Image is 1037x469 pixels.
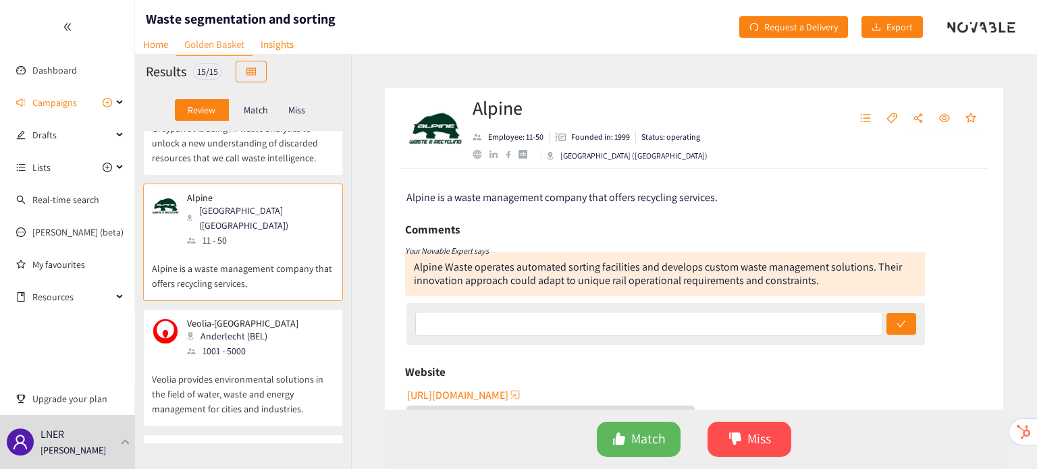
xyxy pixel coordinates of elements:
button: check [886,313,916,335]
span: sound [16,98,26,107]
span: book [16,292,26,302]
span: share-alt [913,113,924,125]
span: Campaigns [32,89,77,116]
span: redo [749,22,759,33]
h6: Comments [405,219,460,240]
span: unordered-list [860,113,871,125]
i: Your Novable Expert says [405,246,489,256]
button: unordered-list [853,108,878,130]
iframe: Chat Widget [969,404,1037,469]
li: Founded in year [550,131,636,143]
span: star [965,113,976,125]
p: Alpine [187,192,325,203]
span: eye [939,113,950,125]
span: Upgrade your plan [32,385,124,412]
span: double-left [63,22,72,32]
p: Alpine is a waste management company that offers recycling services. [152,248,334,291]
span: user [12,434,28,450]
a: Real-time search [32,194,99,206]
div: 15 / 15 [193,63,222,80]
span: edit [16,130,26,140]
a: facebook [506,150,518,158]
button: eye [932,108,957,130]
span: tag [886,113,897,125]
a: crunchbase [518,150,535,159]
button: downloadExport [861,16,923,38]
span: Export [886,20,913,34]
h1: Waste segmentation and sorting [146,9,336,28]
div: [GEOGRAPHIC_DATA] ([GEOGRAPHIC_DATA]) [547,150,708,162]
li: Employees [473,131,550,143]
button: [URL][DOMAIN_NAME] [407,384,522,406]
img: Snapshot of the company's website [152,192,179,219]
span: check [897,319,906,330]
div: [GEOGRAPHIC_DATA] ([GEOGRAPHIC_DATA]) [187,203,333,233]
a: Golden Basket [176,34,252,56]
span: like [612,432,626,447]
div: Anderlecht (BEL) [187,329,307,343]
h2: Results [146,62,186,81]
a: Home [135,34,176,55]
p: Greyparrot is using AI waste analytics to unlock a new understanding of discarded resources that ... [152,107,334,165]
button: redoRequest a Delivery [739,16,848,38]
span: download [872,22,881,33]
div: Alpine Waste operates automated sorting facilities and develops custom waste management solutions... [414,260,902,287]
span: dislike [728,432,742,447]
p: Veolia-[GEOGRAPHIC_DATA] [187,318,298,329]
span: trophy [16,394,26,404]
img: Snapshot of the company's website [152,318,179,345]
span: Match [631,429,666,449]
h6: Website [405,362,446,382]
span: table [246,67,256,78]
span: plus-circle [103,163,112,172]
div: 1001 - 5000 [187,343,307,358]
span: unordered-list [16,163,26,172]
p: Status: operating [641,131,700,143]
p: [PERSON_NAME] [41,443,106,458]
span: Alpine is a waste management company that offers recycling services. [406,190,718,204]
p: Miss [288,105,305,115]
p: LNER [41,426,64,443]
button: likeMatch [597,422,681,457]
a: Insights [252,34,302,55]
span: Miss [747,429,771,449]
img: Company Logo [408,101,462,155]
a: [PERSON_NAME] (beta) [32,226,124,238]
span: [URL][DOMAIN_NAME] [407,387,508,404]
h2: Alpine [473,94,708,121]
a: Dashboard [32,64,77,76]
p: Founded in: 1999 [571,131,630,143]
div: 11 - 50 [187,233,333,248]
button: star [959,108,983,130]
a: website [473,150,489,159]
button: share-alt [906,108,930,130]
button: table [236,61,267,82]
p: Match [244,105,268,115]
p: Veolia provides environmental solutions in the field of water, waste and energy management for ci... [152,358,334,416]
span: plus-circle [103,98,112,107]
p: Review [188,105,215,115]
button: tag [880,108,904,130]
button: dislikeMiss [708,422,791,457]
a: linkedin [489,150,506,159]
span: Request a Delivery [764,20,838,34]
span: Lists [32,154,51,181]
span: Drafts [32,121,112,148]
span: Resources [32,283,112,310]
a: My favourites [32,251,124,278]
p: Employee: 11-50 [488,131,543,143]
li: Status [636,131,700,143]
